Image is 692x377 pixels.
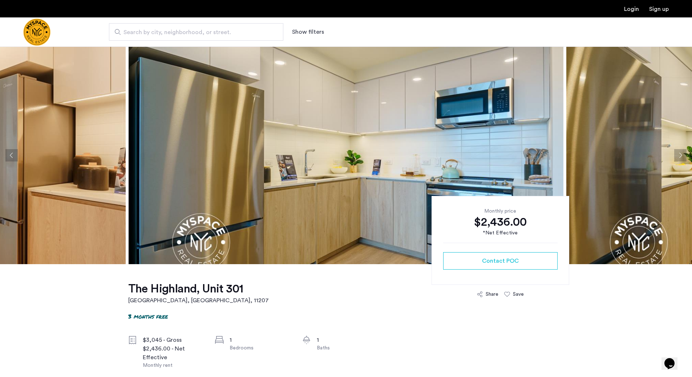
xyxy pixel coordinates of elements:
button: Show or hide filters [292,28,324,36]
button: button [443,252,558,270]
h1: The Highland, Unit 301 [128,282,269,296]
div: Share [486,291,498,298]
h2: [GEOGRAPHIC_DATA], [GEOGRAPHIC_DATA] , 11207 [128,296,269,305]
div: 1 [230,336,291,344]
button: Previous apartment [5,149,18,161]
span: Search by city, neighborhood, or street. [124,28,263,37]
img: apartment [129,46,563,264]
div: Baths [317,344,378,352]
div: 1 [317,336,378,344]
span: Contact POC [482,257,519,265]
a: Registration [649,6,669,12]
div: $2,436.00 - Net Effective [143,344,204,362]
div: Bedrooms [230,344,291,352]
input: Apartment Search [109,23,283,41]
div: Monthly price [443,208,558,215]
button: Next apartment [674,149,687,161]
p: 3 months free [128,312,168,320]
div: Monthly rent [143,362,204,369]
iframe: chat widget [661,348,685,370]
img: logo [23,19,50,46]
div: *Net Effective [443,229,558,237]
div: $3,045 - Gross [143,336,204,344]
div: $2,436.00 [443,215,558,229]
a: Cazamio Logo [23,19,50,46]
a: Login [624,6,639,12]
a: The Highland, Unit 301[GEOGRAPHIC_DATA], [GEOGRAPHIC_DATA], 11207 [128,282,269,305]
div: Save [513,291,524,298]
